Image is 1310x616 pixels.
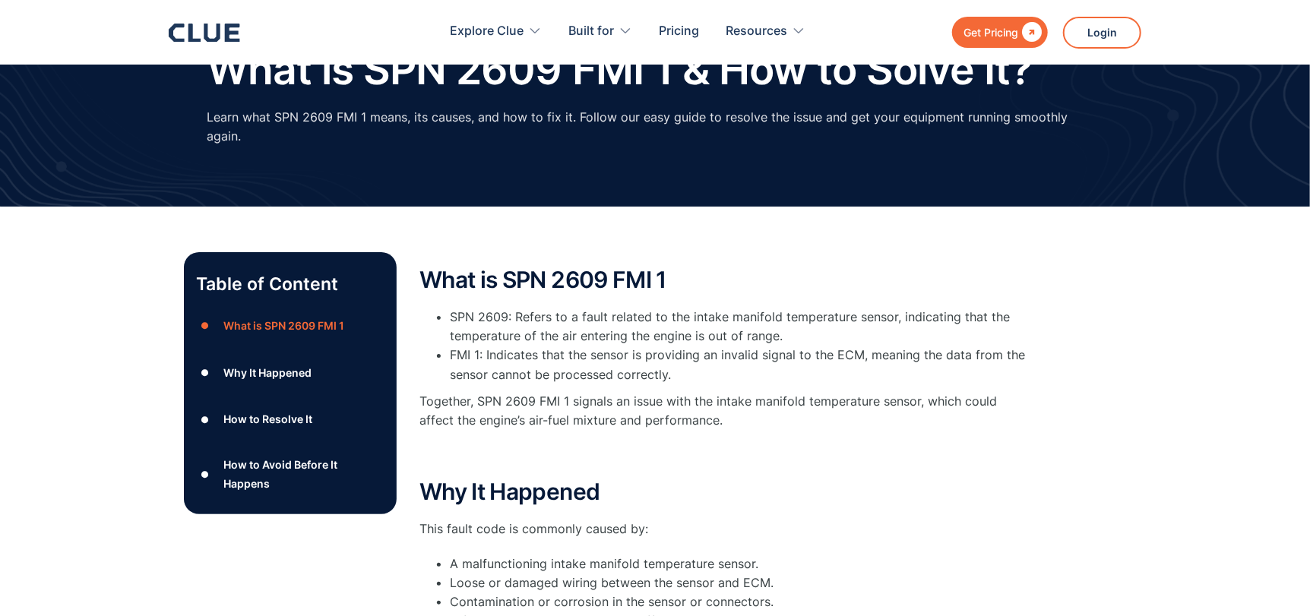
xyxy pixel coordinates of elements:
[223,455,384,493] div: How to Avoid Before It Happens
[952,17,1048,48] a: Get Pricing
[196,362,214,384] div: ●
[196,314,214,337] div: ●
[964,23,1018,42] div: Get Pricing
[419,445,1027,464] p: ‍
[419,267,1027,292] h2: What is SPN 2609 FMI 1
[1018,23,1042,42] div: 
[207,46,1033,93] h1: What is SPN 2609 FMI 1 & How to Solve It?
[450,308,1027,346] li: SPN 2609: Refers to a fault related to the intake manifold temperature sensor, indicating that th...
[196,455,384,493] a: ●How to Avoid Before It Happens
[207,108,1103,146] p: Learn what SPN 2609 FMI 1 means, its causes, and how to fix it. Follow our easy guide to resolve ...
[450,592,1027,611] li: Contamination or corrosion in the sensor or connectors.
[450,8,542,55] div: Explore Clue
[1063,17,1141,49] a: Login
[419,479,1027,504] h2: Why It Happened
[196,463,214,485] div: ●
[196,408,384,431] a: ●How to Resolve It
[726,8,805,55] div: Resources
[568,8,614,55] div: Built for
[450,8,524,55] div: Explore Clue
[223,316,344,335] div: What is SPN 2609 FMI 1
[450,346,1027,384] li: FMI 1: Indicates that the sensor is providing an invalid signal to the ECM, meaning the data from...
[450,573,1027,592] li: Loose or damaged wiring between the sensor and ECM.
[659,8,699,55] a: Pricing
[419,520,1027,539] p: This fault code is commonly caused by:
[196,314,384,337] a: ●What is SPN 2609 FMI 1
[450,554,1027,573] li: A malfunctioning intake manifold temperature sensor.
[223,409,312,428] div: How to Resolve It
[223,363,312,382] div: Why It Happened
[196,362,384,384] a: ●Why It Happened
[196,408,214,431] div: ●
[196,272,384,296] p: Table of Content
[419,392,1027,430] p: Together, SPN 2609 FMI 1 signals an issue with the intake manifold temperature sensor, which coul...
[568,8,632,55] div: Built for
[726,8,787,55] div: Resources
